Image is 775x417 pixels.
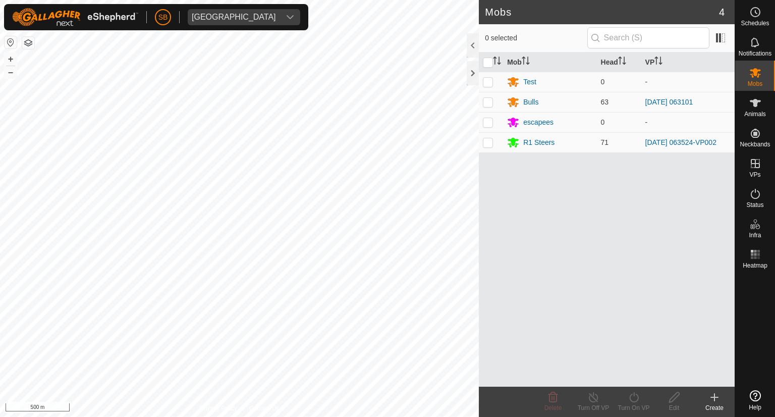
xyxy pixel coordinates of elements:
[587,27,709,48] input: Search (S)
[573,403,614,412] div: Turn Off VP
[200,404,238,413] a: Privacy Policy
[735,386,775,414] a: Help
[618,58,626,66] p-sorticon: Activate to sort
[654,403,694,412] div: Edit
[12,8,138,26] img: Gallagher Logo
[744,111,766,117] span: Animals
[654,58,662,66] p-sorticon: Activate to sort
[523,137,555,148] div: R1 Steers
[739,50,771,57] span: Notifications
[5,53,17,65] button: +
[523,97,538,108] div: Bulls
[22,37,34,49] button: Map Layers
[641,72,735,92] td: -
[249,404,279,413] a: Contact Us
[192,13,276,21] div: [GEOGRAPHIC_DATA]
[645,98,693,106] a: [DATE] 063101
[280,9,300,25] div: dropdown trigger
[741,20,769,26] span: Schedules
[601,138,609,146] span: 71
[743,263,767,269] span: Heatmap
[641,53,735,72] th: VP
[749,404,761,410] span: Help
[188,9,280,25] span: Tangihanga station
[493,58,501,66] p-sorticon: Activate to sort
[544,404,562,411] span: Delete
[749,172,760,178] span: VPs
[645,138,716,146] a: [DATE] 063524-VP002
[746,202,763,208] span: Status
[523,117,553,128] div: escapees
[749,232,761,238] span: Infra
[597,53,641,72] th: Head
[5,66,17,78] button: –
[5,36,17,48] button: Reset Map
[503,53,596,72] th: Mob
[485,6,719,18] h2: Mobs
[748,81,762,87] span: Mobs
[719,5,725,20] span: 4
[158,12,168,23] span: SB
[641,112,735,132] td: -
[601,98,609,106] span: 63
[694,403,735,412] div: Create
[601,118,605,126] span: 0
[523,77,536,87] div: Test
[601,78,605,86] span: 0
[740,141,770,147] span: Neckbands
[522,58,530,66] p-sorticon: Activate to sort
[614,403,654,412] div: Turn On VP
[485,33,587,43] span: 0 selected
